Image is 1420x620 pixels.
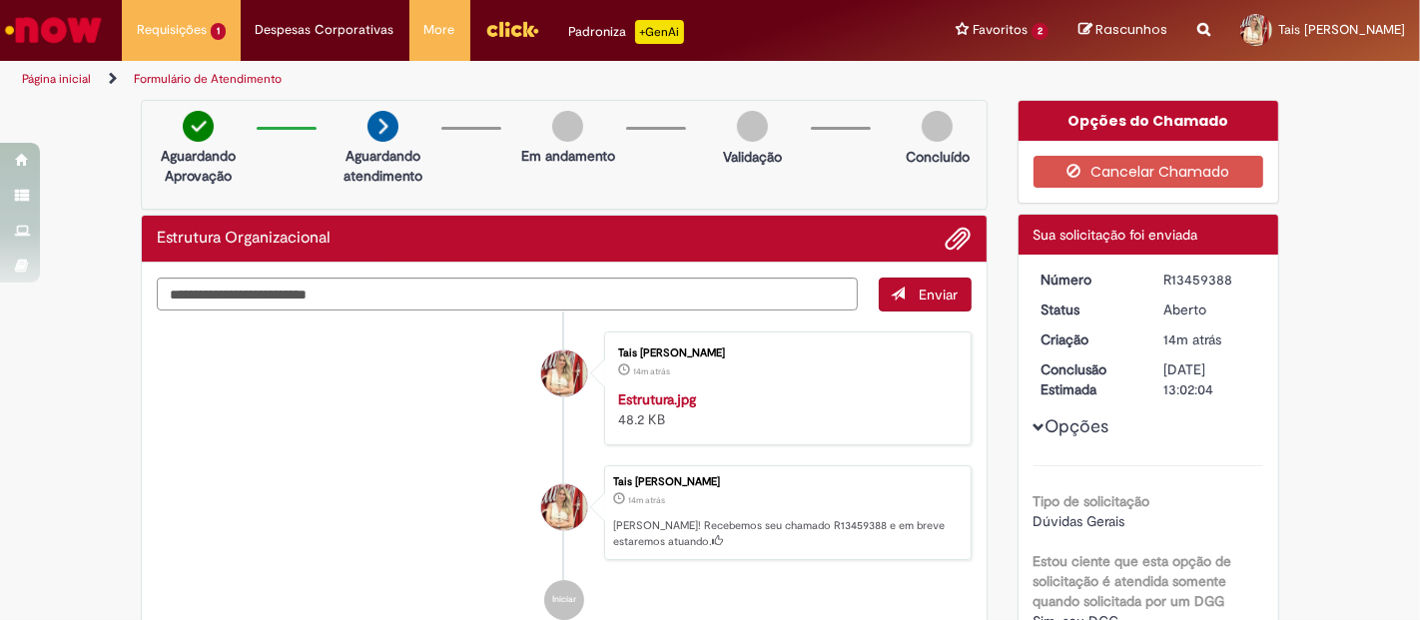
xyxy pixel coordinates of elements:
[613,476,961,488] div: Tais [PERSON_NAME]
[723,147,782,167] p: Validação
[183,111,214,142] img: check-circle-green.png
[879,278,972,311] button: Enviar
[628,494,665,506] span: 14m atrás
[1278,21,1405,38] span: Tais [PERSON_NAME]
[541,484,587,530] div: Tais Liliane Da Silva Bernardin
[157,465,972,561] li: Tais Liliane Da Silva Bernardin
[2,10,105,50] img: ServiceNow
[1032,23,1049,40] span: 2
[485,14,539,44] img: click_logo_yellow_360x200.png
[521,146,615,166] p: Em andamento
[618,389,951,429] div: 48.2 KB
[922,111,953,142] img: img-circle-grey.png
[1095,20,1167,39] span: Rascunhos
[1019,101,1279,141] div: Opções do Chamado
[1078,21,1167,40] a: Rascunhos
[1034,226,1198,244] span: Sua solicitação foi enviada
[1027,359,1149,399] dt: Conclusão Estimada
[137,20,207,40] span: Requisições
[618,390,696,408] a: Estrutura.jpg
[635,20,684,44] p: +GenAi
[946,226,972,252] button: Adicionar anexos
[367,111,398,142] img: arrow-next.png
[256,20,394,40] span: Despesas Corporativas
[628,494,665,506] time: 28/08/2025 17:02:00
[906,147,970,167] p: Concluído
[1027,270,1149,290] dt: Número
[613,518,961,549] p: [PERSON_NAME]! Recebemos seu chamado R13459388 e em breve estaremos atuando.
[150,146,247,186] p: Aguardando Aprovação
[22,71,91,87] a: Página inicial
[1034,512,1125,530] span: Dúvidas Gerais
[569,20,684,44] div: Padroniza
[335,146,431,186] p: Aguardando atendimento
[633,365,670,377] span: 14m atrás
[973,20,1028,40] span: Favoritos
[1027,300,1149,319] dt: Status
[424,20,455,40] span: More
[1163,329,1256,349] div: 28/08/2025 17:02:00
[633,365,670,377] time: 28/08/2025 17:01:55
[552,111,583,142] img: img-circle-grey.png
[1027,329,1149,349] dt: Criação
[920,286,959,304] span: Enviar
[1034,156,1264,188] button: Cancelar Chamado
[157,230,331,248] h2: Estrutura Organizacional Histórico de tíquete
[1163,330,1221,348] time: 28/08/2025 17:02:00
[1034,552,1232,610] b: Estou ciente que esta opção de solicitação é atendida somente quando solicitada por um DGG
[157,278,858,310] textarea: Digite sua mensagem aqui...
[618,347,951,359] div: Tais [PERSON_NAME]
[211,23,226,40] span: 1
[134,71,282,87] a: Formulário de Atendimento
[1163,270,1256,290] div: R13459388
[1034,492,1150,510] b: Tipo de solicitação
[1163,359,1256,399] div: [DATE] 13:02:04
[1163,300,1256,319] div: Aberto
[1163,330,1221,348] span: 14m atrás
[541,350,587,396] div: Tais Liliane Da Silva Bernardin
[15,61,932,98] ul: Trilhas de página
[737,111,768,142] img: img-circle-grey.png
